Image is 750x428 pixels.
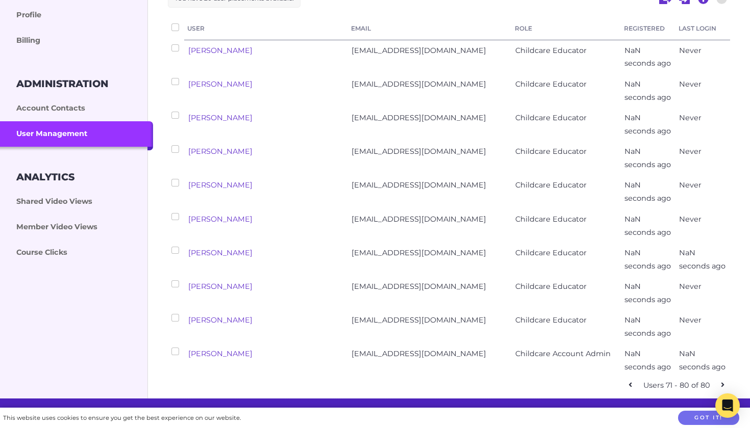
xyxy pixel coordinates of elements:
[624,113,671,136] span: NaN seconds ago
[515,215,587,224] span: Childcare Educator
[352,282,486,291] span: [EMAIL_ADDRESS][DOMAIN_NAME]
[624,215,671,237] span: NaN seconds ago
[352,180,486,190] span: [EMAIL_ADDRESS][DOMAIN_NAME]
[351,23,509,34] a: Email
[3,413,241,423] div: This website uses cookies to ensure you get the best experience on our website.
[515,180,587,190] span: Childcare Educator
[679,79,702,89] span: Never
[679,349,726,371] span: NaN seconds ago
[624,315,671,338] span: NaN seconds ago
[624,23,672,34] a: Registered
[679,147,702,156] span: Never
[678,411,739,425] button: Got it!
[679,215,702,224] span: Never
[624,248,671,271] span: NaN seconds ago
[16,171,74,183] h3: Analytics
[352,79,486,89] span: [EMAIL_ADDRESS][DOMAIN_NAME]
[16,78,108,90] h3: Administration
[515,113,587,122] span: Childcare Educator
[188,349,253,358] a: [PERSON_NAME]
[624,349,671,371] span: NaN seconds ago
[679,180,702,190] span: Never
[624,147,671,169] span: NaN seconds ago
[188,282,253,291] a: [PERSON_NAME]
[515,248,587,257] span: Childcare Educator
[624,180,671,203] span: NaN seconds ago
[352,349,486,358] span: [EMAIL_ADDRESS][DOMAIN_NAME]
[352,113,486,122] span: [EMAIL_ADDRESS][DOMAIN_NAME]
[624,79,671,102] span: NaN seconds ago
[679,23,727,34] a: Last Login
[624,282,671,304] span: NaN seconds ago
[352,46,486,55] span: [EMAIL_ADDRESS][DOMAIN_NAME]
[188,46,253,55] a: [PERSON_NAME]
[188,315,253,325] a: [PERSON_NAME]
[679,46,702,55] span: Never
[188,113,253,122] a: [PERSON_NAME]
[640,379,713,392] div: Users 71 - 80 of 80
[624,46,671,68] span: NaN seconds ago
[188,79,253,89] a: [PERSON_NAME]
[515,282,587,291] span: Childcare Educator
[515,349,611,358] span: Childcare Account Admin
[679,315,702,325] span: Never
[188,180,253,190] a: [PERSON_NAME]
[352,147,486,156] span: [EMAIL_ADDRESS][DOMAIN_NAME]
[352,315,486,325] span: [EMAIL_ADDRESS][DOMAIN_NAME]
[715,393,740,418] div: Open Intercom Messenger
[515,23,618,34] a: Role
[515,79,587,89] span: Childcare Educator
[515,147,587,156] span: Childcare Educator
[679,282,702,291] span: Never
[679,248,726,271] span: NaN seconds ago
[515,315,587,325] span: Childcare Educator
[679,113,702,122] span: Never
[188,147,253,156] a: [PERSON_NAME]
[352,248,486,257] span: [EMAIL_ADDRESS][DOMAIN_NAME]
[188,215,253,224] a: [PERSON_NAME]
[188,248,253,257] a: [PERSON_NAME]
[515,46,587,55] span: Childcare Educator
[352,215,486,224] span: [EMAIL_ADDRESS][DOMAIN_NAME]
[187,23,345,34] a: User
